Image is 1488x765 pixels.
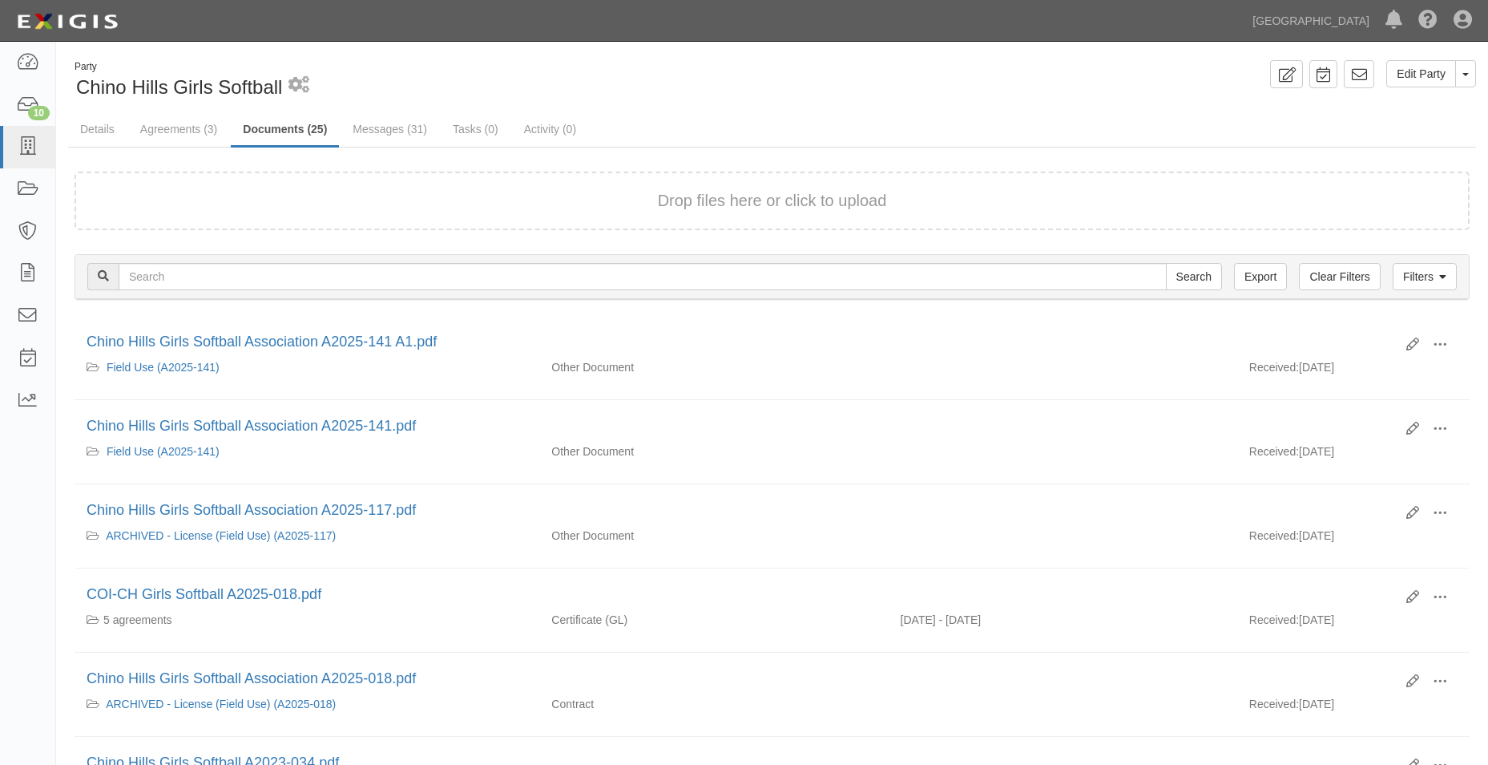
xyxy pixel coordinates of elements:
div: Other Document [539,528,888,544]
div: Chino Hills Girls Softball Association A2025-141 A1.pdf [87,332,1394,353]
div: [DATE] [1237,359,1470,383]
a: Chino Hills Girls Softball Association A2025-141.pdf [87,418,416,434]
p: Received: [1249,443,1299,459]
a: Filters [1393,263,1457,290]
a: Agreements (3) [128,113,229,145]
a: Edit Party [1386,60,1456,87]
div: 10 [28,106,50,120]
img: logo-5460c22ac91f19d4615b14bd174203de0afe785f0fc80cf4dbbc73dc1793850b.png [12,7,123,36]
a: Field Use (A2025-141) [107,445,220,458]
div: Effective - Expiration [889,443,1237,444]
a: ARCHIVED - License (Field Use) (A2025-117) [106,529,336,542]
a: [GEOGRAPHIC_DATA] [1244,5,1377,37]
a: Export [1234,263,1287,290]
div: Other Document [539,443,888,459]
div: Chino Hills Girls Softball Association A2025-018.pdf [87,669,1394,690]
div: Field Use (A2025-141) [87,359,527,375]
div: Other Document [539,359,888,375]
div: [DATE] [1237,443,1470,467]
div: Effective - Expiration [889,359,1237,360]
div: Chino Hills Girls Softball [68,60,760,101]
a: Tasks (0) [441,113,510,145]
div: [DATE] [1237,528,1470,552]
a: ARCHIVED - License (Field Use) (A2025-018) [106,698,336,710]
p: Received: [1249,359,1299,375]
div: ARCHIVED - License (Field Use) (A2025-117) [87,528,527,544]
div: ARCHIVED - License (Field Use) (A2025-018) [87,696,527,712]
a: Field Use (A2025-141) [107,361,220,374]
p: Received: [1249,696,1299,712]
div: [DATE] [1237,696,1470,720]
i: 1 scheduled workflow [288,77,309,94]
div: COI-CH Girls Softball A2025-018.pdf [87,585,1394,605]
div: Chino Hills Girls Softball Association A2025-117.pdf [87,500,1394,521]
p: Received: [1249,612,1299,628]
div: General Liability [539,612,888,628]
a: Chino Hills Girls Softball Association A2025-018.pdf [87,670,416,686]
a: Activity (0) [512,113,588,145]
div: Contract [539,696,888,712]
input: Search [1166,263,1222,290]
i: Help Center - Complianz [1418,11,1438,30]
a: Documents (25) [231,113,339,148]
a: COI-CH Girls Softball A2025-018.pdf [87,586,321,602]
div: [DATE] [1237,612,1470,636]
div: Field Use (A2025-141) [87,443,527,459]
div: Chino Hills Girls Softball Association A2025-141.pdf [87,416,1394,437]
button: Drop files here or click to upload [658,189,887,212]
a: Details [68,113,127,145]
span: Chino Hills Girls Softball [76,76,282,98]
p: Received: [1249,528,1299,544]
div: ARCHIVED - License (Field Use) (A2025-018) Field Use (A2024-009) Field Use (A2024-093) ARCHIVED -... [87,612,527,628]
div: Party [75,60,282,74]
div: Effective 09/01/2024 - Expiration 09/01/2025 [889,612,1237,628]
a: Chino Hills Girls Softball Association A2025-141 A1.pdf [87,334,437,350]
a: Messages (31) [341,113,439,145]
a: Clear Filters [1299,263,1380,290]
div: Effective - Expiration [889,528,1237,528]
a: Chino Hills Girls Softball Association A2025-117.pdf [87,502,416,518]
input: Search [119,263,1167,290]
